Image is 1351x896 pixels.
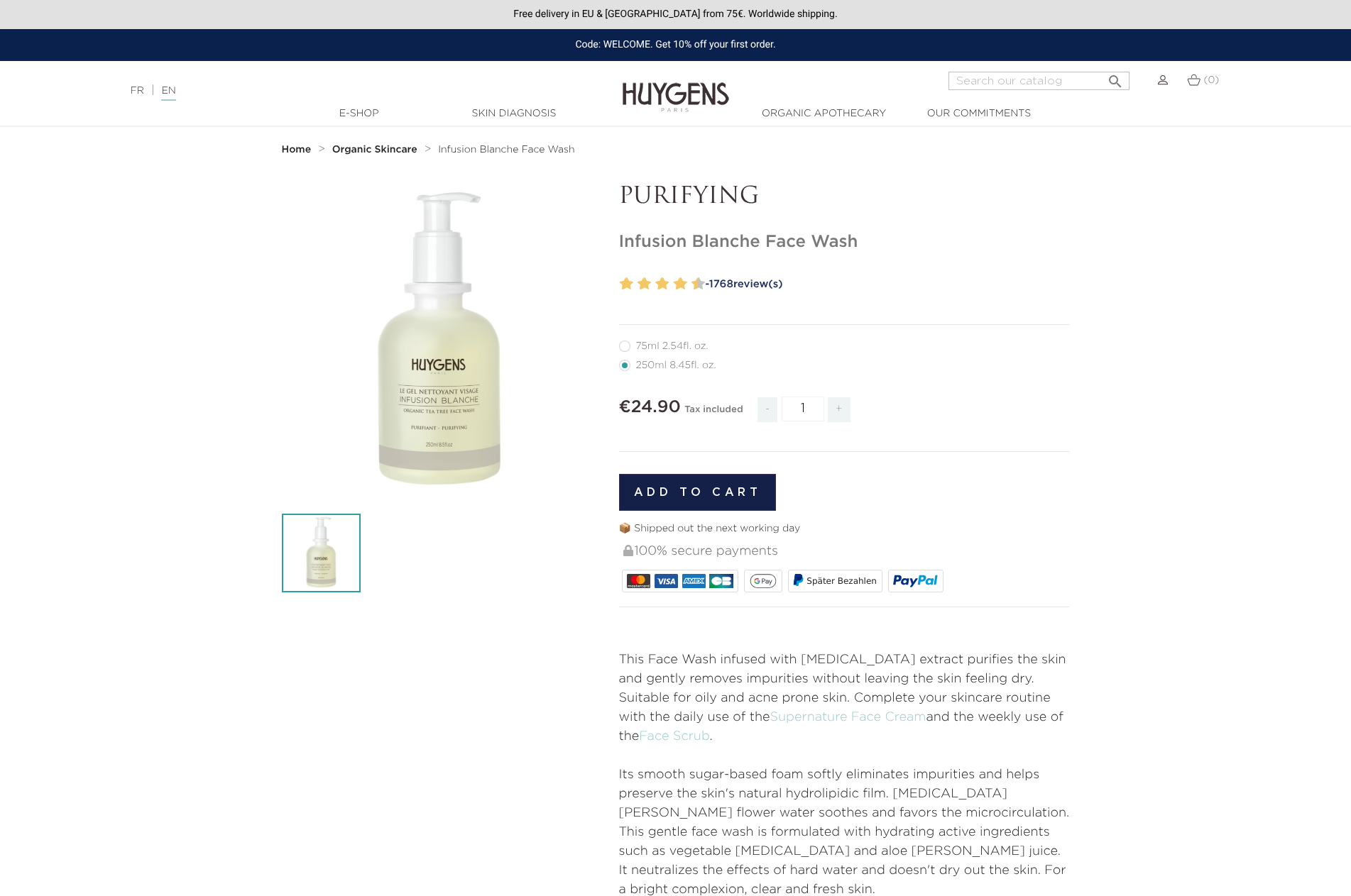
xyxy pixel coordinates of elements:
a: Face Scrub [639,730,709,743]
img: MASTERCARD [627,574,650,588]
button: Add to cart [619,474,777,511]
img: CB_NATIONALE [709,574,733,588]
label: 4 [640,274,651,294]
div: | [124,82,552,99]
p: This Face Wash infused with [MEDICAL_DATA] extract purifies the skin and gently removes impuritie... [619,651,1070,689]
span: + [828,397,850,422]
label: 3 [635,274,640,294]
strong: Organic Skincare [332,145,417,155]
span: - [757,397,777,422]
span: Infusion Blanche Face Wash [438,145,574,155]
span: Später Bezahlen [806,576,877,586]
img: VISA [655,574,678,588]
strong: Home [282,145,312,155]
span: (0) [1203,75,1219,85]
span: 1768 [709,279,733,289]
label: 10 [694,274,705,294]
i:  [1107,69,1124,86]
p: 📦 Shipped out the next working day [619,521,1070,536]
a: FR [131,86,144,96]
label: 250ml 8.45fl. oz. [619,360,733,371]
span: €24.90 [619,399,681,416]
a: Infusion Blanche Face Wash [438,144,574,155]
a: Supernature Face Cream [770,711,926,724]
label: 5 [652,274,657,294]
label: 6 [659,274,669,294]
a: Organic Apothecary [753,106,895,121]
p: Suitable for oily and acne prone skin. Complete your skincare routine with the daily use of the a... [619,689,1070,746]
div: 100% secure payments [622,536,1070,567]
label: 9 [689,274,694,294]
a: Organic Skincare [332,144,421,155]
a: -1768review(s) [701,274,1070,295]
label: 8 [677,274,687,294]
img: 100% secure payments [623,545,633,556]
label: 2 [623,274,633,294]
p: PURIFYING [619,184,1070,211]
label: 7 [670,274,675,294]
img: AMEX [682,574,706,588]
h1: Infusion Blanche Face Wash [619,232,1070,253]
input: Search [948,72,1130,90]
a: E-Shop [288,106,430,121]
a: Skin Diagnosis [443,106,585,121]
input: Quantity [782,397,824,421]
label: 75ml 2.54fl. oz. [619,341,726,352]
a: Our commitments [908,106,1050,121]
button:  [1103,67,1128,87]
div: Tax included [684,394,743,433]
label: 1 [617,274,622,294]
img: google_pay [750,574,777,588]
a: EN [161,86,175,101]
a: Home [282,144,314,155]
img: Huygens [623,60,729,114]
